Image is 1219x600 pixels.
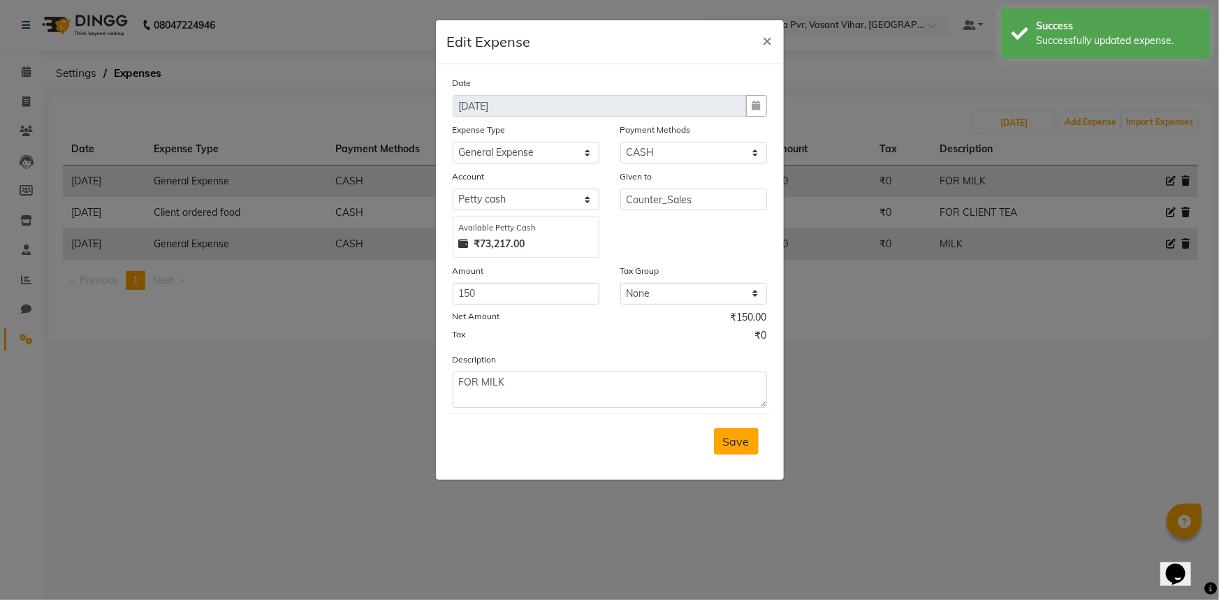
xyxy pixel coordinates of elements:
span: × [763,29,773,50]
label: Date [453,77,472,89]
label: Tax Group [620,265,659,277]
label: Amount [453,265,484,277]
div: Available Petty Cash [459,222,593,234]
iframe: chat widget [1160,544,1205,586]
label: Net Amount [453,310,500,323]
label: Payment Methods [620,124,691,136]
h5: Edit Expense [447,31,531,52]
span: ₹150.00 [731,310,767,328]
strong: ₹73,217.00 [474,237,525,251]
label: Expense Type [453,124,506,136]
label: Tax [453,328,466,341]
label: Account [453,170,485,183]
div: Successfully updated expense. [1036,34,1200,48]
button: Save [714,428,759,455]
label: Given to [620,170,652,183]
span: Save [723,434,750,448]
input: Amount [453,283,599,305]
div: Success [1036,19,1200,34]
span: ₹0 [755,328,767,346]
label: Description [453,353,497,366]
button: Close [752,20,784,59]
input: Given to [620,189,767,210]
